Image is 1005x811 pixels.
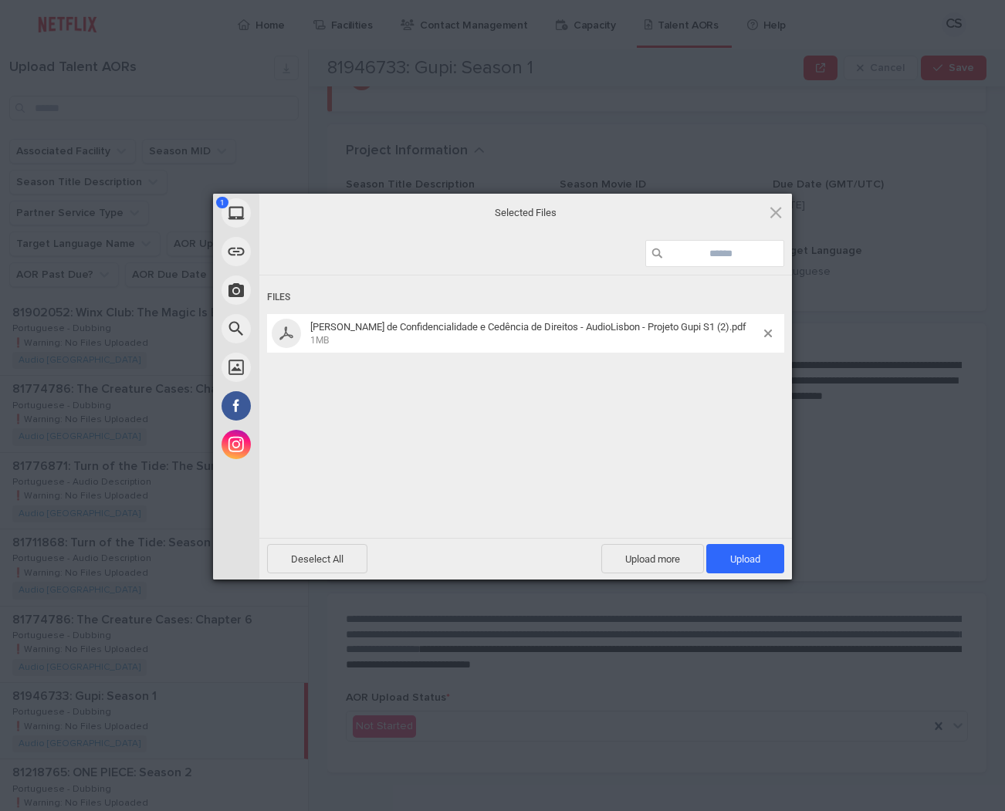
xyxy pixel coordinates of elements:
[267,283,784,312] div: Files
[371,205,680,219] span: Selected Files
[730,553,760,565] span: Upload
[767,204,784,221] span: Click here or hit ESC to close picker
[267,544,367,573] span: Deselect All
[213,232,398,271] div: Link (URL)
[601,544,704,573] span: Upload more
[213,271,398,309] div: Take Photo
[306,321,764,346] span: Alexandra Sedas_Contratos de Confidencialidade e Cedência de Direitos - AudioLisbon - Projeto Gu...
[310,335,329,346] span: 1MB
[213,425,398,464] div: Instagram
[310,321,746,333] span: [PERSON_NAME] de Confidencialidade e Cedência de Direitos - AudioLisbon - Projeto Gupi S1 (2).pdf
[213,387,398,425] div: Facebook
[706,544,784,573] span: Upload
[213,194,398,232] div: My Device
[213,348,398,387] div: Unsplash
[216,197,228,208] span: 1
[213,309,398,348] div: Web Search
